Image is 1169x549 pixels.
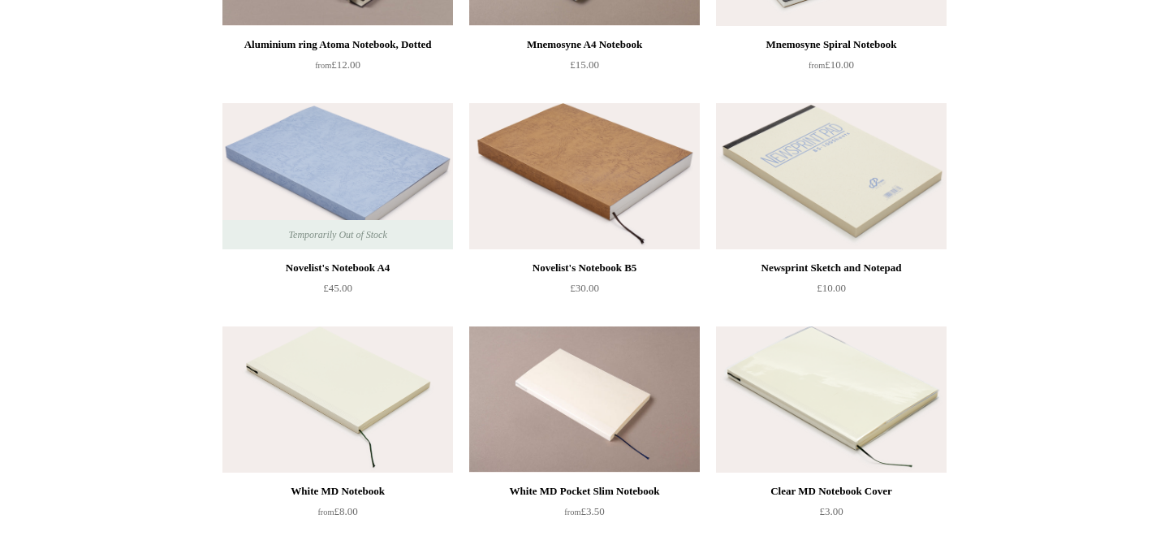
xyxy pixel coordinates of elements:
[473,35,696,54] div: Mnemosyne A4 Notebook
[716,482,947,548] a: Clear MD Notebook Cover £3.00
[473,482,696,501] div: White MD Pocket Slim Notebook
[564,505,604,517] span: £3.50
[226,35,449,54] div: Aluminium ring Atoma Notebook, Dotted
[570,58,599,71] span: £15.00
[226,258,449,278] div: Novelist's Notebook A4
[222,35,453,102] a: Aluminium ring Atoma Notebook, Dotted from£12.00
[222,326,453,473] a: White MD Notebook White MD Notebook
[469,35,700,102] a: Mnemosyne A4 Notebook £15.00
[315,61,331,70] span: from
[469,103,700,249] a: Novelist's Notebook B5 Novelist's Notebook B5
[469,326,700,473] img: White MD Pocket Slim Notebook
[720,258,943,278] div: Newsprint Sketch and Notepad
[819,505,843,517] span: £3.00
[222,103,453,249] a: Novelist's Notebook A4 Novelist's Notebook A4 Temporarily Out of Stock
[570,282,599,294] span: £30.00
[222,258,453,325] a: Novelist's Notebook A4 £45.00
[222,326,453,473] img: White MD Notebook
[222,103,453,249] img: Novelist's Notebook A4
[317,505,357,517] span: £8.00
[272,220,403,249] span: Temporarily Out of Stock
[323,282,352,294] span: £45.00
[716,326,947,473] a: Clear MD Notebook Cover Clear MD Notebook Cover
[809,61,825,70] span: from
[716,258,947,325] a: Newsprint Sketch and Notepad £10.00
[469,482,700,548] a: White MD Pocket Slim Notebook from£3.50
[469,326,700,473] a: White MD Pocket Slim Notebook White MD Pocket Slim Notebook
[720,482,943,501] div: Clear MD Notebook Cover
[469,258,700,325] a: Novelist's Notebook B5 £30.00
[317,508,334,517] span: from
[716,326,947,473] img: Clear MD Notebook Cover
[315,58,360,71] span: £12.00
[222,482,453,548] a: White MD Notebook from£8.00
[716,35,947,102] a: Mnemosyne Spiral Notebook from£10.00
[809,58,854,71] span: £10.00
[720,35,943,54] div: Mnemosyne Spiral Notebook
[226,482,449,501] div: White MD Notebook
[716,103,947,249] a: Newsprint Sketch and Notepad Newsprint Sketch and Notepad
[817,282,846,294] span: £10.00
[469,103,700,249] img: Novelist's Notebook B5
[473,258,696,278] div: Novelist's Notebook B5
[564,508,580,517] span: from
[716,103,947,249] img: Newsprint Sketch and Notepad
